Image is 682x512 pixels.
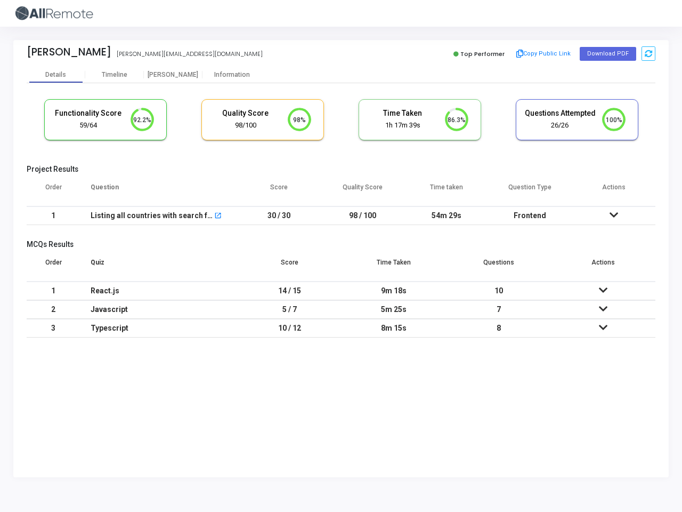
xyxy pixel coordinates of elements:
div: 1h 17m 39s [367,121,439,131]
th: Order [27,177,80,206]
td: 5 / 7 [237,300,342,319]
div: 59/64 [53,121,124,131]
mat-icon: open_in_new [214,213,222,220]
h5: MCQs Results [27,240,655,249]
td: Frontend [488,206,572,225]
div: [PERSON_NAME] [144,71,202,79]
td: 3 [27,319,80,338]
h5: Time Taken [367,109,439,118]
th: Time Taken [342,252,446,282]
div: [PERSON_NAME] [27,46,111,58]
div: Timeline [102,71,127,79]
div: Typescript [91,319,226,337]
div: 98/100 [210,121,281,131]
td: 8 [446,319,551,338]
th: Score [237,177,321,206]
td: 1 [27,206,80,225]
h5: Functionality Score [53,109,124,118]
button: Copy Public Link [513,46,574,62]
th: Quality Score [321,177,404,206]
th: Order [27,252,80,282]
span: Top Performer [460,50,505,58]
th: Time taken [404,177,488,206]
th: Question [80,177,237,206]
div: Listing all countries with search feature [91,207,213,225]
th: Questions [446,252,551,282]
th: Score [237,252,342,282]
th: Question Type [488,177,572,206]
div: 8m 15s [352,319,435,337]
td: 10 / 12 [237,319,342,338]
td: 54m 29s [404,206,488,225]
h5: Questions Attempted [524,109,596,118]
div: 9m 18s [352,282,435,300]
div: 26/26 [524,121,596,131]
td: 30 / 30 [237,206,321,225]
img: logo [13,3,93,24]
h5: Quality Score [210,109,281,118]
div: [PERSON_NAME][EMAIL_ADDRESS][DOMAIN_NAME] [117,50,263,59]
div: 5m 25s [352,301,435,318]
td: 2 [27,300,80,319]
div: Information [202,71,261,79]
td: 1 [27,282,80,300]
div: Details [45,71,66,79]
div: Javascript [91,301,226,318]
button: Download PDF [580,47,636,61]
h5: Project Results [27,165,655,174]
th: Quiz [80,252,237,282]
div: React.js [91,282,226,300]
td: 10 [446,282,551,300]
td: 98 / 100 [321,206,404,225]
th: Actions [572,177,655,206]
td: 14 / 15 [237,282,342,300]
th: Actions [551,252,655,282]
td: 7 [446,300,551,319]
